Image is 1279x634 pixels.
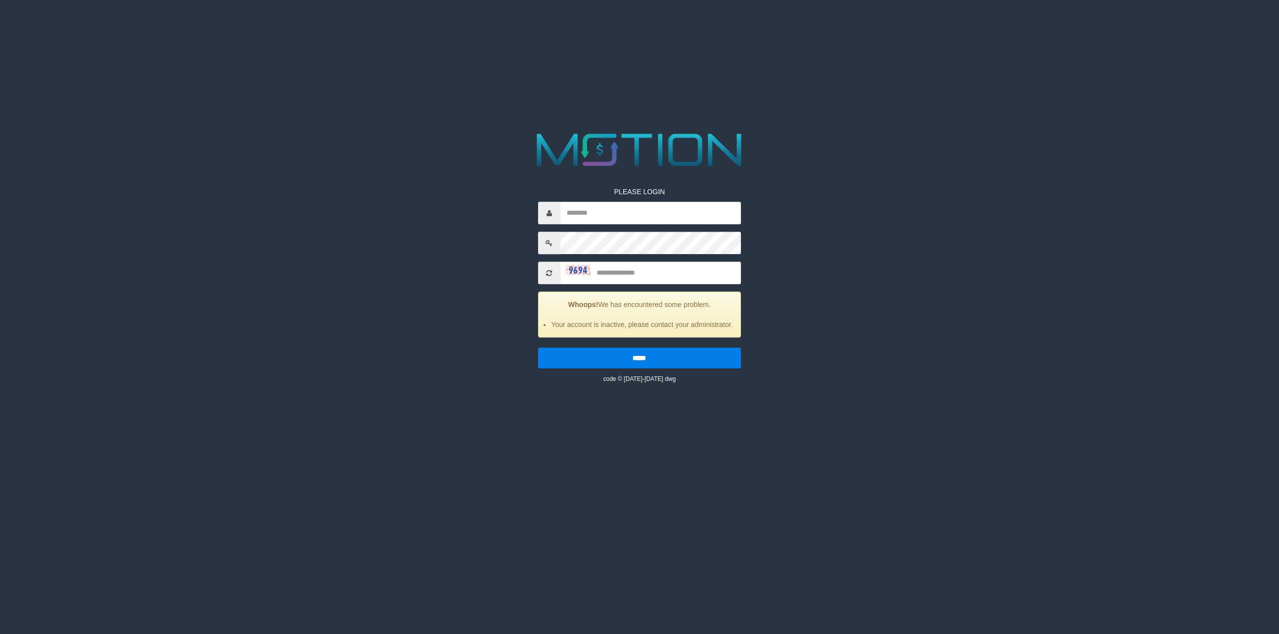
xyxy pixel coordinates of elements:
p: PLEASE LOGIN [538,187,741,197]
strong: Whoops! [568,301,598,309]
img: MOTION_logo.png [528,128,751,172]
li: Your account is inactive, please contact your administrator. [551,319,733,329]
small: code © [DATE]-[DATE] dwg [603,375,675,382]
div: We has encountered some problem. [538,292,741,337]
img: captcha [566,265,591,275]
